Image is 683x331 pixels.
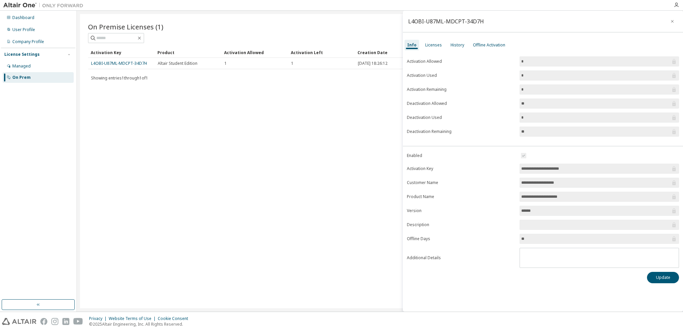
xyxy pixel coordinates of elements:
[3,2,87,9] img: Altair One
[647,272,679,283] button: Update
[157,47,219,58] div: Product
[358,61,388,66] span: [DATE] 18:26:12
[407,180,516,185] label: Customer Name
[291,47,352,58] div: Activation Left
[224,47,285,58] div: Activation Allowed
[407,208,516,213] label: Version
[451,42,464,48] div: History
[407,153,516,158] label: Enabled
[473,42,505,48] div: Offline Activation
[12,75,31,80] div: On Prem
[91,47,152,58] div: Activation Key
[291,61,293,66] span: 1
[51,318,58,325] img: instagram.svg
[40,318,47,325] img: facebook.svg
[12,27,35,32] div: User Profile
[407,101,516,106] label: Deactivation Allowed
[109,316,158,321] div: Website Terms of Use
[91,75,148,81] span: Showing entries 1 through 1 of 1
[89,316,109,321] div: Privacy
[407,236,516,241] label: Offline Days
[12,15,34,20] div: Dashboard
[407,166,516,171] label: Activation Key
[407,115,516,120] label: Deactivation Used
[88,22,163,31] span: On Premise Licenses (1)
[408,19,484,24] div: L4OBI-U87ML-MDCPT-34D7H
[4,52,40,57] div: License Settings
[12,39,44,44] div: Company Profile
[91,60,147,66] a: L4OBI-U87ML-MDCPT-34D7H
[407,129,516,134] label: Deactivation Remaining
[358,47,642,58] div: Creation Date
[407,222,516,227] label: Description
[2,318,36,325] img: altair_logo.svg
[407,87,516,92] label: Activation Remaining
[407,73,516,78] label: Activation Used
[62,318,69,325] img: linkedin.svg
[425,42,442,48] div: Licenses
[158,316,192,321] div: Cookie Consent
[158,61,197,66] span: Altair Student Edition
[407,255,516,261] label: Additional Details
[407,194,516,199] label: Product Name
[407,59,516,64] label: Activation Allowed
[73,318,83,325] img: youtube.svg
[224,61,227,66] span: 1
[12,63,31,69] div: Managed
[407,42,417,48] div: Info
[89,321,192,327] p: © 2025 Altair Engineering, Inc. All Rights Reserved.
